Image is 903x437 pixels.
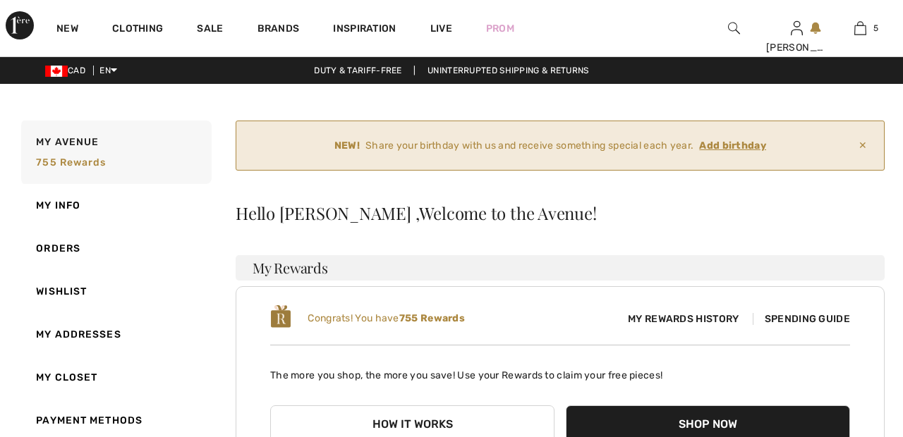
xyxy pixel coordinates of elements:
[270,357,850,383] p: The more you shop, the more you save! Use your Rewards to claim your free pieces!
[248,138,853,153] div: Share your birthday with us and receive something special each year.
[854,20,866,37] img: My Bag
[334,138,360,153] strong: NEW!
[270,304,291,329] img: loyalty_logo_r.svg
[6,11,34,39] img: 1ère Avenue
[419,204,596,221] span: Welcome to the Avenue!
[197,23,223,37] a: Sale
[18,227,212,270] a: Orders
[791,21,803,35] a: Sign In
[18,313,212,356] a: My Addresses
[430,21,452,36] a: Live
[617,312,750,326] span: My Rewards History
[728,20,740,37] img: search the website
[18,184,212,227] a: My Info
[236,255,885,281] h3: My Rewards
[486,21,514,36] a: Prom
[333,23,396,37] span: Inspiration
[45,66,91,75] span: CAD
[829,20,891,37] a: 5
[753,313,850,325] span: Spending Guide
[308,312,465,324] span: Congrats! You have
[399,312,465,324] b: 755 Rewards
[236,204,885,221] div: Hello [PERSON_NAME] ,
[56,23,78,37] a: New
[36,156,106,168] span: 755 rewards
[45,66,68,77] img: Canadian Dollar
[853,133,873,159] span: ✕
[36,135,99,149] span: My Avenue
[257,23,300,37] a: Brands
[873,22,878,35] span: 5
[112,23,163,37] a: Clothing
[791,20,803,37] img: My Info
[18,270,212,313] a: Wishlist
[699,140,766,152] ins: Add birthday
[99,66,117,75] span: EN
[766,40,828,55] div: [PERSON_NAME]
[18,356,212,399] a: My Closet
